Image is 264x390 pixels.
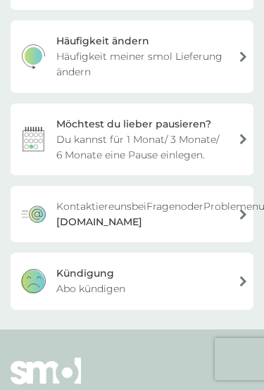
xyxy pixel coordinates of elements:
[56,265,114,281] div: Kündigung
[56,116,211,132] div: Möchtest du lieber pausieren?
[56,33,149,49] div: Häufigkeit ändern
[56,49,227,80] span: Häufigkeit meiner smol Lieferung ändern
[11,186,253,242] a: KontaktiereunsbeiFragenoderProblemenunter[EMAIL_ADDRESS][DOMAIN_NAME]
[56,281,125,296] span: Abo kündigen
[56,132,227,163] span: Du kannst für 1 Monat/ 3 Monate/ 6 Monate eine Pause einlegen.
